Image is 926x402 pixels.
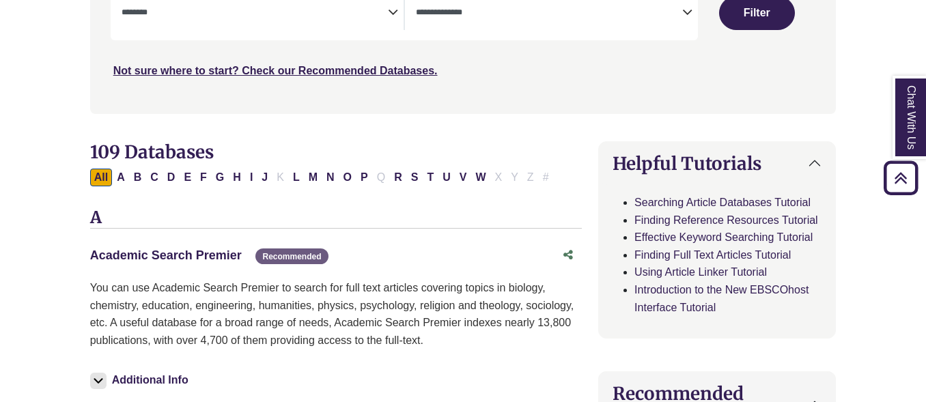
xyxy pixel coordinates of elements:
a: Finding Reference Resources Tutorial [634,214,818,226]
button: Helpful Tutorials [599,142,835,185]
a: Effective Keyword Searching Tutorial [634,231,813,243]
button: Filter Results F [196,169,211,186]
a: Not sure where to start? Check our Recommended Databases. [113,65,438,76]
span: Recommended [255,248,328,264]
button: Filter Results E [180,169,195,186]
a: Searching Article Databases Tutorial [634,197,811,208]
button: All [90,169,112,186]
button: Filter Results A [113,169,129,186]
button: Filter Results N [322,169,339,186]
button: Filter Results B [130,169,146,186]
button: Filter Results U [438,169,455,186]
a: Finding Full Text Articles Tutorial [634,249,791,261]
a: Introduction to the New EBSCOhost Interface Tutorial [634,284,809,313]
textarea: Search [416,8,682,19]
button: Filter Results M [305,169,322,186]
button: Filter Results I [246,169,257,186]
button: Share this database [555,242,582,268]
div: Alpha-list to filter by first letter of database name [90,171,555,182]
button: Filter Results T [423,169,438,186]
button: Filter Results P [356,169,372,186]
span: 109 Databases [90,141,214,163]
a: Using Article Linker Tutorial [634,266,767,278]
button: Filter Results C [146,169,163,186]
textarea: Search [122,8,388,19]
button: Filter Results W [471,169,490,186]
button: Filter Results S [407,169,423,186]
button: Filter Results H [229,169,245,186]
p: You can use Academic Search Premier to search for full text articles covering topics in biology, ... [90,279,582,349]
button: Filter Results V [455,169,471,186]
button: Filter Results L [289,169,304,186]
button: Additional Info [90,371,193,390]
button: Filter Results O [339,169,356,186]
button: Filter Results G [212,169,228,186]
button: Filter Results D [163,169,180,186]
a: Academic Search Premier [90,248,242,262]
button: Filter Results J [257,169,272,186]
a: Back to Top [879,169,923,187]
h3: A [90,208,582,229]
button: Filter Results R [390,169,406,186]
